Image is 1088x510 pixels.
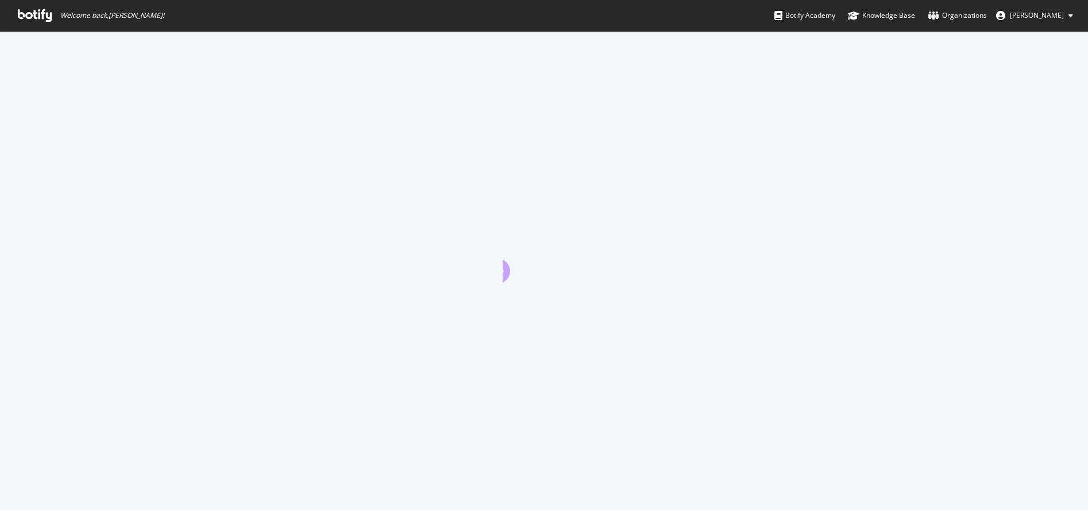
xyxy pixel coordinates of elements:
div: Organizations [928,10,987,21]
button: [PERSON_NAME] [987,6,1082,25]
div: Knowledge Base [848,10,915,21]
div: Botify Academy [774,10,835,21]
span: Maddie Aberman [1010,10,1064,20]
span: Welcome back, [PERSON_NAME] ! [60,11,164,20]
div: animation [503,241,585,282]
